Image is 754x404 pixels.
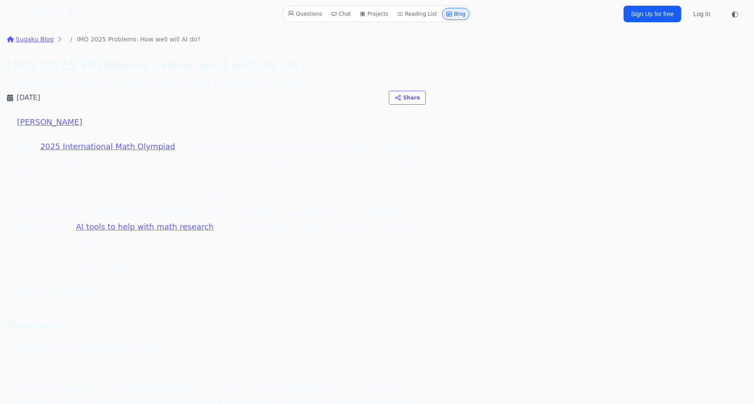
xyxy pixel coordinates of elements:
[726,5,744,23] button: ◐
[688,6,716,22] a: Log In
[147,364,153,373] span: P
[7,6,89,22] a: SU\G(𝔸)/K·U
[254,362,259,373] span: 1
[274,364,280,373] span: P
[197,364,203,373] span: P
[7,77,426,89] h2: Analysis of the 2025 IMO problems and how AI should be able to do
[442,8,470,20] a: Blog
[154,362,159,373] span: 4
[236,362,244,373] span: <
[7,192,426,248] p: I don't have any direct connection or inside scoop on the companies competing at the IMO, but I h...
[204,362,209,373] span: 5
[162,362,169,373] span: <
[17,92,40,103] time: [DATE]
[394,8,441,20] a: Reading List
[731,10,738,18] span: ◐
[17,117,82,127] a: [PERSON_NAME]
[59,7,89,21] i: /K·U
[7,140,426,181] p: With the underway, there's a lot of excitement and questions about how well AI will do. Will Deep...
[624,6,681,22] a: Sign Up for free
[7,35,426,44] nav: breadcrumbs
[7,258,426,300] p: I've also run it through the major LLMs as soon as I could, to try to prevent data tainting. The ...
[65,35,200,44] li: IMO 2025 Problems: How well will AI do?
[40,142,175,151] a: 2025 International Math Olympiad
[212,362,219,373] span: <
[7,7,40,21] i: SU\G
[284,8,326,20] a: Questions
[356,8,391,20] a: Projects
[172,364,178,373] span: P
[7,58,426,73] h1: IMO 2025 Problems: How well will AI do?
[229,362,234,373] span: 3
[187,362,194,373] span: <
[7,35,54,44] a: Sugaku Blog
[403,94,420,102] span: Share
[327,8,354,20] a: Chat
[179,362,184,373] span: 2
[261,362,271,373] span: ≪
[7,318,426,333] h3: Summary
[222,364,228,373] span: P
[7,115,426,129] p: By .
[281,362,286,373] span: 6
[247,364,253,373] span: P
[76,222,213,231] a: AI tools to help with math research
